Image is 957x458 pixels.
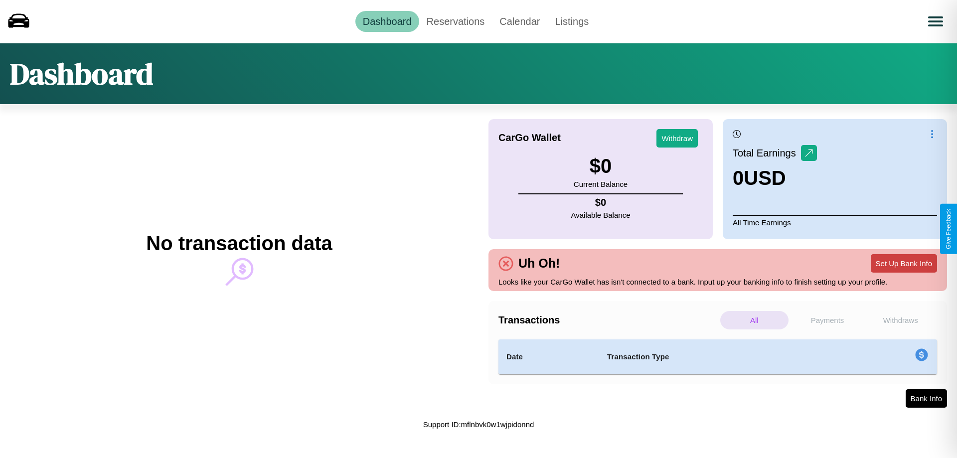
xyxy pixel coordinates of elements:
h4: Transactions [498,314,718,326]
h4: Transaction Type [607,351,833,363]
h4: $ 0 [571,197,631,208]
a: Reservations [419,11,492,32]
p: Looks like your CarGo Wallet has isn't connected to a bank. Input up your banking info to finish ... [498,275,937,289]
h4: CarGo Wallet [498,132,561,144]
p: Current Balance [574,177,628,191]
p: Available Balance [571,208,631,222]
h4: Uh Oh! [513,256,565,271]
h3: $ 0 [574,155,628,177]
h4: Date [506,351,591,363]
h1: Dashboard [10,53,153,94]
button: Withdraw [656,129,698,148]
div: Give Feedback [945,209,952,249]
button: Bank Info [906,389,947,408]
a: Dashboard [355,11,419,32]
p: Withdraws [866,311,935,329]
a: Listings [547,11,596,32]
button: Open menu [922,7,950,35]
h3: 0 USD [733,167,817,189]
button: Set Up Bank Info [871,254,937,273]
p: All Time Earnings [733,215,937,229]
table: simple table [498,339,937,374]
a: Calendar [492,11,547,32]
p: Payments [794,311,862,329]
p: Support ID: mflnbvk0w1wjpidonnd [423,418,534,431]
h2: No transaction data [146,232,332,255]
p: Total Earnings [733,144,801,162]
p: All [720,311,789,329]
